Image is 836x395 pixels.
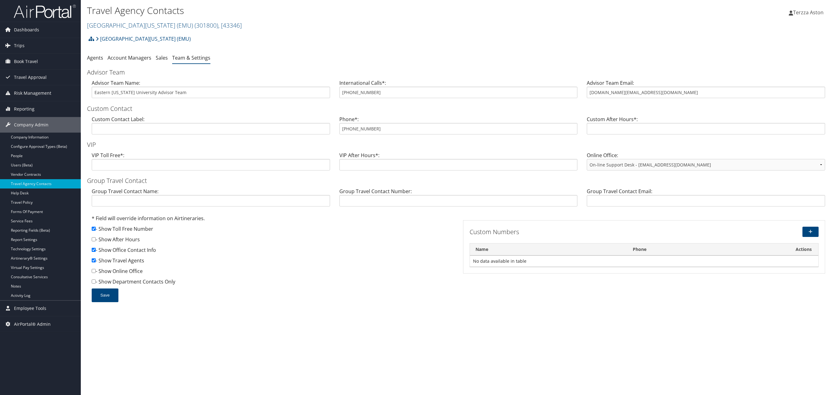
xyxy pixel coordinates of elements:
[582,152,830,175] div: Online Office:
[92,257,454,267] div: - Show Travel Agents
[87,104,830,113] h3: Custom Contact
[87,68,830,77] h3: Advisor Team
[14,117,48,133] span: Company Admin
[92,225,454,236] div: - Show Toll Free Number
[92,215,454,225] div: * Field will override information on Airtineraries.
[96,33,191,45] a: [GEOGRAPHIC_DATA][US_STATE] (EMU)
[335,116,582,139] div: Phone*:
[789,243,818,256] th: Actions: activate to sort column ascending
[14,301,46,316] span: Employee Tools
[172,54,210,61] a: Team & Settings
[14,38,25,53] span: Trips
[87,176,830,185] h3: Group Travel Contact
[582,116,830,139] div: Custom After Hours*:
[87,152,335,175] div: VIP Toll Free*:
[14,4,76,19] img: airportal-logo.png
[92,278,454,288] div: - Show Department Contacts Only
[92,246,454,257] div: - Show Office Contact Info
[195,21,218,30] span: ( 301800 )
[582,79,830,103] div: Advisor Team Email:
[627,243,789,256] th: Phone: activate to sort column ascending
[87,4,582,17] h1: Travel Agency Contacts
[14,85,51,101] span: Risk Management
[335,79,582,103] div: International Calls*:
[470,228,700,236] h3: Custom Numbers
[87,79,335,103] div: Advisor Team Name:
[87,140,830,149] h3: VIP
[335,188,582,211] div: Group Travel Contact Number:
[87,54,103,61] a: Agents
[87,188,335,211] div: Group Travel Contact Name:
[108,54,151,61] a: Account Managers
[92,236,454,246] div: - Show After Hours
[793,9,824,16] span: Terzza Aston
[87,21,242,30] a: [GEOGRAPHIC_DATA][US_STATE] (EMU)
[335,152,582,175] div: VIP After Hours*:
[470,256,818,267] td: No data available in table
[470,243,627,256] th: Name: activate to sort column descending
[789,3,830,22] a: Terzza Aston
[14,70,47,85] span: Travel Approval
[14,316,51,332] span: AirPortal® Admin
[92,288,118,302] button: Save
[92,267,454,278] div: - Show Online Office
[14,101,34,117] span: Reporting
[87,116,335,139] div: Custom Contact Label:
[156,54,168,61] a: Sales
[14,54,38,69] span: Book Travel
[14,22,39,38] span: Dashboards
[218,21,242,30] span: , [ 43346 ]
[582,188,830,211] div: Group Travel Contact Email:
